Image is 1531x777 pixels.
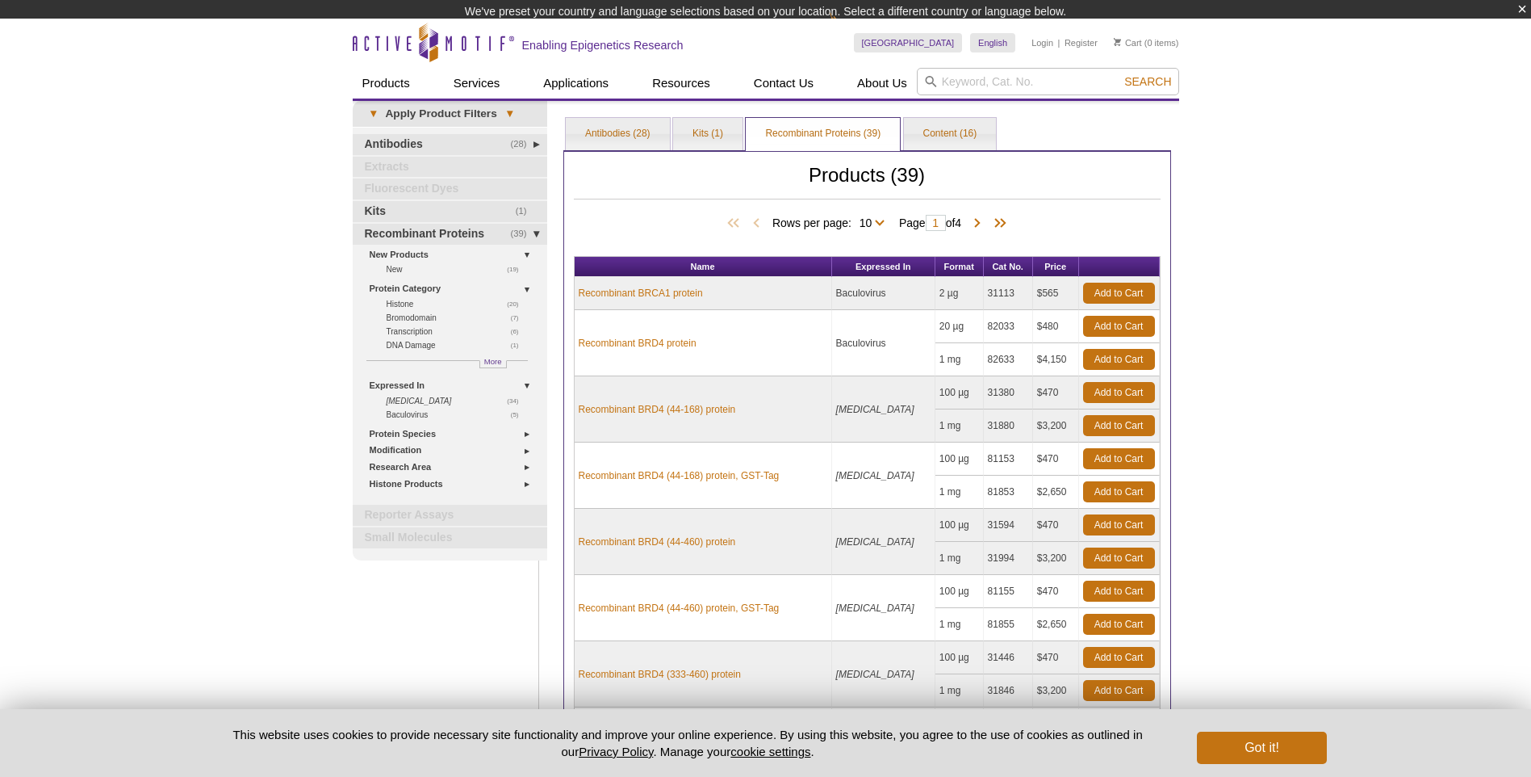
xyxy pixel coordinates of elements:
[935,575,984,608] td: 100 µg
[574,168,1161,199] h2: Products (39)
[522,38,684,52] h2: Enabling Epigenetics Research
[1083,647,1155,668] a: Add to Cart
[832,257,935,277] th: Expressed In
[353,157,547,178] a: Extracts
[836,603,914,614] i: [MEDICAL_DATA]
[579,745,653,758] a: Privacy Policy
[673,118,742,150] a: Kits (1)
[1114,38,1121,46] img: Your Cart
[370,459,538,476] a: Research Area
[533,68,618,99] a: Applications
[935,476,984,509] td: 1 mg
[904,118,997,150] a: Content (16)
[361,107,386,121] span: ▾
[1083,614,1155,635] a: Add to Cart
[935,310,984,343] td: 20 µg
[1033,443,1079,476] td: $470
[511,311,528,325] span: (7)
[854,33,963,52] a: [GEOGRAPHIC_DATA]
[1033,343,1079,376] td: $4,150
[387,408,528,422] a: (5)Baculovirus
[917,68,1179,95] input: Keyword, Cat. No.
[387,338,528,352] a: (1)DNA Damage
[387,325,528,338] a: (6)Transcription
[511,325,528,338] span: (6)
[353,178,547,199] a: Fluorescent Dyes
[370,442,538,459] a: Modification
[984,277,1033,310] td: 31113
[497,107,522,121] span: ▾
[836,404,914,415] i: [MEDICAL_DATA]
[985,216,1010,232] span: Last Page
[1083,514,1155,535] a: Add to Cart
[1033,708,1079,741] td: $470
[935,443,984,476] td: 100 µg
[1065,37,1098,48] a: Register
[1033,310,1079,343] td: $480
[1083,481,1155,502] a: Add to Cart
[984,476,1033,509] td: 81853
[1083,448,1155,469] a: Add to Cart
[1033,608,1079,641] td: $2,650
[387,397,452,405] i: [MEDICAL_DATA]
[984,608,1033,641] td: 81855
[935,674,984,708] td: 1 mg
[1197,732,1326,764] button: Got it!
[516,201,536,222] span: (1)
[935,542,984,575] td: 1 mg
[935,257,984,277] th: Format
[370,377,538,394] a: Expressed In
[984,343,1033,376] td: 82633
[935,409,984,443] td: 1 mg
[353,134,547,155] a: (28)Antibodies
[830,12,872,50] img: Change Here
[746,118,900,150] a: Recombinant Proteins (39)
[579,336,696,351] a: Recombinant BRD4 protein
[1033,575,1079,608] td: $470
[772,214,891,230] span: Rows per page:
[579,535,736,549] a: Recombinant BRD4 (44-460) protein
[1083,283,1155,304] a: Add to Cart
[353,505,547,526] a: Reporter Assays
[1033,277,1079,310] td: $565
[1033,542,1079,575] td: $3,200
[642,68,720,99] a: Resources
[1033,257,1079,277] th: Price
[836,669,914,680] i: [MEDICAL_DATA]
[1033,476,1079,509] td: $2,650
[507,297,527,311] span: (20)
[353,201,547,222] a: (1)Kits
[1058,33,1060,52] li: |
[511,408,528,422] span: (5)
[984,575,1033,608] td: 81155
[969,216,985,232] span: Next Page
[836,470,914,481] i: [MEDICAL_DATA]
[579,468,780,483] a: Recombinant BRD4 (44-168) protein, GST-Tag
[1124,75,1171,88] span: Search
[387,394,528,408] a: (34) [MEDICAL_DATA]
[984,509,1033,542] td: 31594
[748,216,764,232] span: Previous Page
[370,476,538,493] a: Histone Products
[1031,37,1053,48] a: Login
[1033,409,1079,443] td: $3,200
[575,257,832,277] th: Name
[935,641,984,674] td: 100 µg
[836,536,914,548] i: [MEDICAL_DATA]
[935,376,984,409] td: 100 µg
[387,311,528,325] a: (7)Bromodomain
[1033,641,1079,674] td: $470
[479,360,507,368] a: More
[1083,382,1155,403] a: Add to Cart
[511,338,528,352] span: (1)
[730,745,810,758] button: cookie settings
[566,118,670,150] a: Antibodies (28)
[579,667,741,682] a: Recombinant BRD4 (333-460) protein
[984,542,1033,575] td: 31994
[1114,33,1179,52] li: (0 items)
[511,134,536,155] span: (28)
[935,343,984,376] td: 1 mg
[935,708,984,741] td: 100 µg
[724,216,748,232] span: First Page
[984,443,1033,476] td: 81153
